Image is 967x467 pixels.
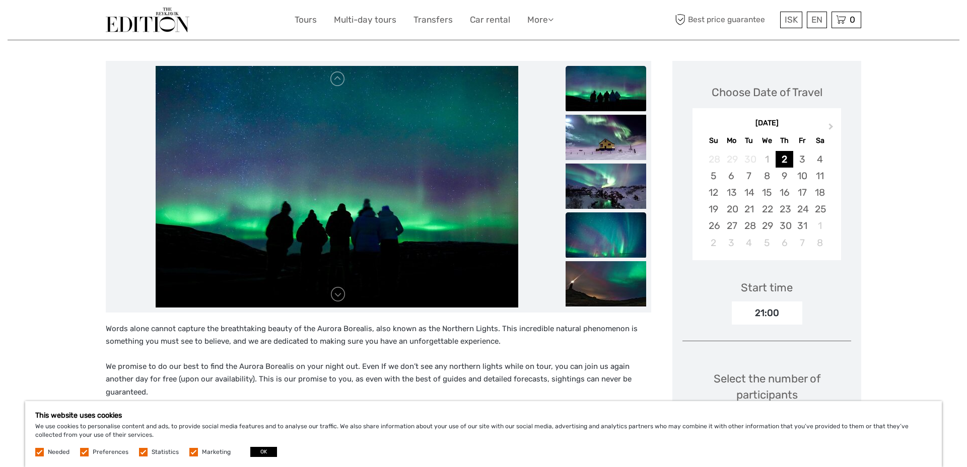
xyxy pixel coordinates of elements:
[740,235,758,251] div: Choose Tuesday, November 4th, 2025
[811,184,828,201] div: Choose Saturday, October 18th, 2025
[758,134,776,147] div: We
[811,134,828,147] div: Sa
[93,448,128,456] label: Preferences
[811,151,828,168] div: Choose Saturday, October 4th, 2025
[740,151,758,168] div: Not available Tuesday, September 30th, 2025
[723,201,740,217] div: Choose Monday, October 20th, 2025
[566,261,646,306] img: 620f1439602b4a4588db59d06174df7a_slider_thumbnail.jpg
[758,201,776,217] div: Choose Wednesday, October 22nd, 2025
[106,8,189,32] img: The Reykjavík Edition
[793,235,811,251] div: Choose Friday, November 7th, 2025
[723,168,740,184] div: Choose Monday, October 6th, 2025
[566,115,646,160] img: c98f3496009e44809d000fa2aee3e51b_slider_thumbnail.jpeg
[807,12,827,28] div: EN
[250,447,277,457] button: OK
[758,235,776,251] div: Choose Wednesday, November 5th, 2025
[811,201,828,217] div: Choose Saturday, October 25th, 2025
[334,13,396,27] a: Multi-day tours
[705,184,722,201] div: Choose Sunday, October 12th, 2025
[758,217,776,234] div: Choose Wednesday, October 29th, 2025
[566,164,646,209] img: 8c3ac6806fd64b33a2ca3b64f1dd7e56_slider_thumbnail.jpg
[740,134,758,147] div: Tu
[705,134,722,147] div: Su
[723,235,740,251] div: Choose Monday, November 3rd, 2025
[723,217,740,234] div: Choose Monday, October 27th, 2025
[732,301,802,325] div: 21:00
[672,12,778,28] span: Best price guarantee
[566,66,646,111] img: e8695a2a1b034f3abde31fbeb22657e9_slider_thumbnail.jpg
[106,323,651,348] p: Words alone cannot capture the breathtaking beauty of the Aurora Borealis, also known as the Nort...
[811,235,828,251] div: Choose Saturday, November 8th, 2025
[696,151,838,251] div: month 2025-10
[758,168,776,184] div: Choose Wednesday, October 8th, 2025
[776,184,793,201] div: Choose Thursday, October 16th, 2025
[740,168,758,184] div: Choose Tuesday, October 7th, 2025
[682,371,851,417] div: Select the number of participants
[811,217,828,234] div: Choose Saturday, November 1st, 2025
[470,13,510,27] a: Car rental
[793,168,811,184] div: Choose Friday, October 10th, 2025
[156,66,518,307] img: e8695a2a1b034f3abde31fbeb22657e9_main_slider.jpg
[848,15,857,25] span: 0
[48,448,70,456] label: Needed
[793,184,811,201] div: Choose Friday, October 17th, 2025
[776,134,793,147] div: Th
[413,13,453,27] a: Transfers
[741,280,793,295] div: Start time
[758,151,776,168] div: Not available Wednesday, October 1st, 2025
[776,235,793,251] div: Choose Thursday, November 6th, 2025
[793,217,811,234] div: Choose Friday, October 31st, 2025
[776,217,793,234] div: Choose Thursday, October 30th, 2025
[705,217,722,234] div: Choose Sunday, October 26th, 2025
[14,18,114,26] p: We're away right now. Please check back later!
[811,168,828,184] div: Choose Saturday, October 11th, 2025
[758,184,776,201] div: Choose Wednesday, October 15th, 2025
[152,448,179,456] label: Statistics
[116,16,128,28] button: Open LiveChat chat widget
[295,13,317,27] a: Tours
[824,121,840,137] button: Next Month
[705,201,722,217] div: Choose Sunday, October 19th, 2025
[785,15,798,25] span: ISK
[776,168,793,184] div: Choose Thursday, October 9th, 2025
[705,168,722,184] div: Choose Sunday, October 5th, 2025
[693,118,841,129] div: [DATE]
[740,184,758,201] div: Choose Tuesday, October 14th, 2025
[740,201,758,217] div: Choose Tuesday, October 21st, 2025
[776,201,793,217] div: Choose Thursday, October 23rd, 2025
[566,212,646,258] img: 7b10c2ed7d464e8ba987b42cc1113a35_slider_thumbnail.jpg
[776,151,793,168] div: Choose Thursday, October 2nd, 2025
[740,217,758,234] div: Choose Tuesday, October 28th, 2025
[712,85,822,100] div: Choose Date of Travel
[723,134,740,147] div: Mo
[202,448,231,456] label: Marketing
[793,151,811,168] div: Choose Friday, October 3rd, 2025
[793,134,811,147] div: Fr
[705,235,722,251] div: Choose Sunday, November 2nd, 2025
[723,151,740,168] div: Not available Monday, September 29th, 2025
[723,184,740,201] div: Choose Monday, October 13th, 2025
[793,201,811,217] div: Choose Friday, October 24th, 2025
[35,411,932,420] h5: This website uses cookies
[527,13,554,27] a: More
[705,151,722,168] div: Not available Sunday, September 28th, 2025
[25,401,942,467] div: We use cookies to personalise content and ads, to provide social media features and to analyse ou...
[106,360,651,399] p: We promise to do our best to find the Aurora Borealis on your night out. Even If we don’t see any...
